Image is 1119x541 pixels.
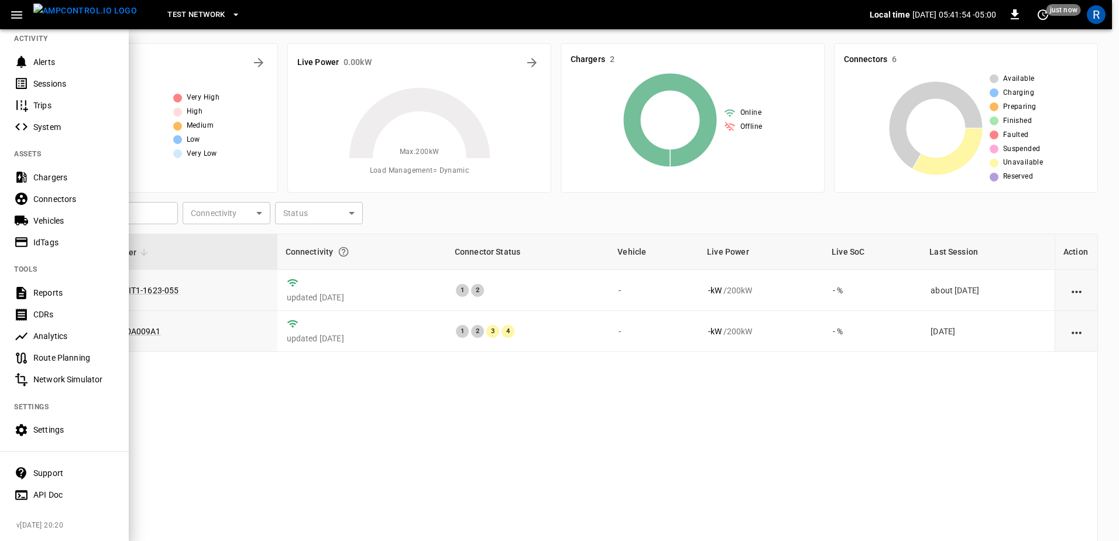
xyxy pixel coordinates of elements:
div: Route Planning [33,352,115,364]
div: Reports [33,287,115,299]
div: profile-icon [1087,5,1106,24]
div: Chargers [33,172,115,183]
img: ampcontrol.io logo [33,4,137,18]
span: just now [1046,4,1081,16]
p: [DATE] 05:41:54 -05:00 [912,9,996,20]
div: Analytics [33,330,115,342]
div: Connectors [33,193,115,205]
div: System [33,121,115,133]
div: Network Simulator [33,374,115,385]
div: Alerts [33,56,115,68]
div: Sessions [33,78,115,90]
span: v [DATE] 20:20 [16,520,119,532]
div: IdTags [33,237,115,248]
div: API Doc [33,489,115,501]
div: CDRs [33,309,115,320]
div: Vehicles [33,215,115,227]
div: Support [33,467,115,479]
div: Settings [33,424,115,436]
div: Trips [33,100,115,111]
span: Test Network [167,8,225,22]
button: set refresh interval [1034,5,1052,24]
p: Local time [870,9,910,20]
